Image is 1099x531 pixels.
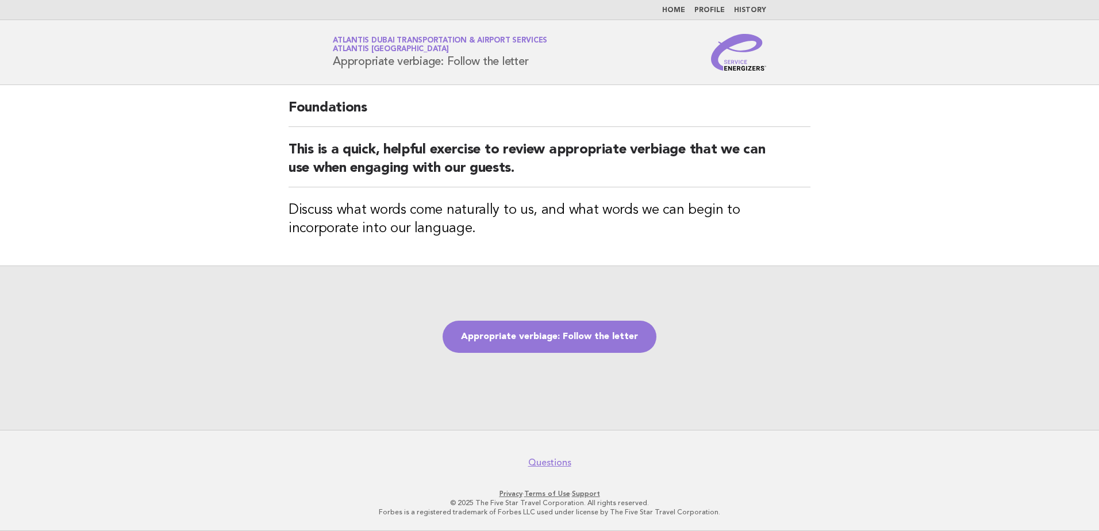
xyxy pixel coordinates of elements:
a: Terms of Use [524,490,570,498]
a: Atlantis Dubai Transportation & Airport ServicesAtlantis [GEOGRAPHIC_DATA] [333,37,547,53]
a: Privacy [499,490,522,498]
h2: This is a quick, helpful exercise to review appropriate verbiage that we can use when engaging wi... [289,141,810,187]
h2: Foundations [289,99,810,127]
p: Forbes is a registered trademark of Forbes LLC used under license by The Five Star Travel Corpora... [198,507,901,517]
a: Questions [528,457,571,468]
img: Service Energizers [711,34,766,71]
h1: Appropriate verbiage: Follow the letter [333,37,547,67]
a: Profile [694,7,725,14]
a: Support [572,490,600,498]
h3: Discuss what words come naturally to us, and what words we can begin to incorporate into our lang... [289,201,810,238]
p: · · [198,489,901,498]
a: Appropriate verbiage: Follow the letter [443,321,656,353]
a: History [734,7,766,14]
a: Home [662,7,685,14]
p: © 2025 The Five Star Travel Corporation. All rights reserved. [198,498,901,507]
span: Atlantis [GEOGRAPHIC_DATA] [333,46,449,53]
